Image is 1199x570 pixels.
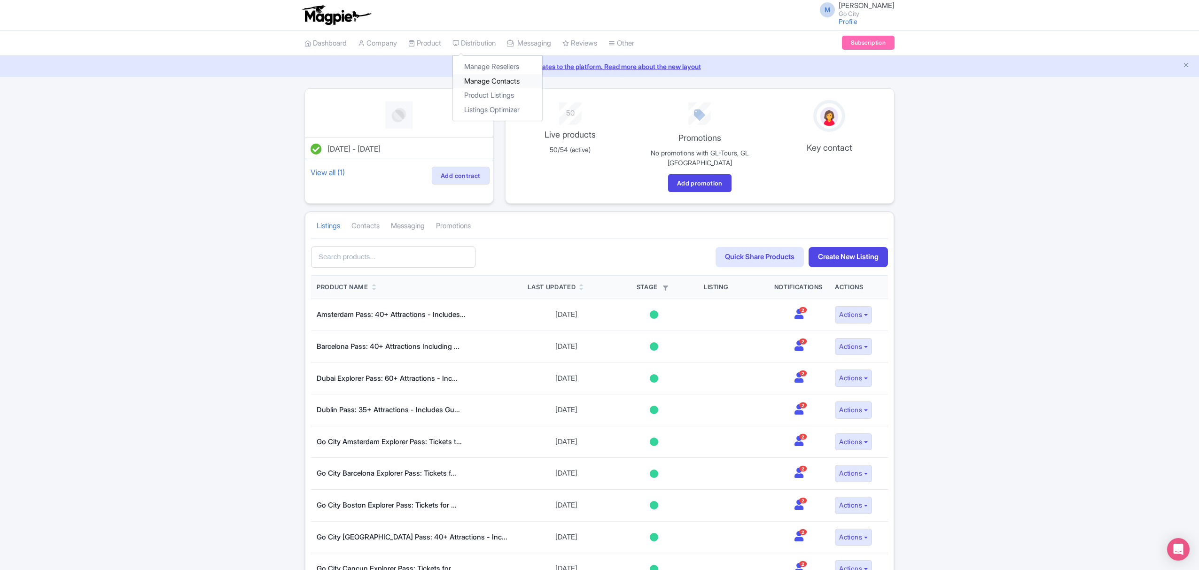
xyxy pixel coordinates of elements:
[799,307,807,313] span: 2
[522,394,610,426] td: [DATE]
[562,31,597,56] a: Reviews
[820,2,835,17] span: M
[799,434,807,440] span: 2
[453,88,542,103] a: Product Listings
[799,529,807,535] span: 2
[453,74,542,89] a: Manage Contacts
[309,166,347,179] a: View all (1)
[317,310,466,319] a: Amsterdam Pass: 40+ Attractions - Includes...
[770,141,888,154] p: Key contact
[317,437,462,446] a: Go City Amsterdam Explorer Pass: Tickets t...
[304,31,347,56] a: Dashboard
[522,362,610,394] td: [DATE]
[522,521,610,553] td: [DATE]
[616,283,693,292] div: Stage
[608,31,634,56] a: Other
[835,433,872,451] button: Actions
[698,276,769,299] th: Listing
[522,331,610,362] td: [DATE]
[663,285,668,291] i: Filter by stage
[716,247,804,267] a: Quick Share Products
[522,458,610,490] td: [DATE]
[317,532,507,541] a: Go City [GEOGRAPHIC_DATA] Pass: 40+ Attractions - Inc...
[452,31,496,56] a: Distribution
[809,247,888,267] a: Create New Listing
[453,103,542,117] a: Listings Optimizer
[317,374,458,383] a: Dubai Explorer Pass: 60+ Attractions - Inc...
[391,213,425,239] a: Messaging
[829,276,888,299] th: Actions
[835,465,872,482] button: Actions
[351,213,380,239] a: Contacts
[311,246,475,268] input: Search products...
[511,128,630,141] p: Live products
[668,174,732,192] a: Add promotion
[835,338,872,355] button: Actions
[522,299,610,331] td: [DATE]
[6,62,1193,71] a: We made some updates to the platform. Read more about the new layout
[835,401,872,419] button: Actions
[317,342,459,351] a: Barcelona Pass: 40+ Attractions Including ...
[453,60,542,74] a: Manage Resellers
[528,283,576,292] div: Last Updated
[432,167,490,185] a: Add contract
[839,17,857,25] a: Profile
[799,370,807,377] span: 2
[835,529,872,546] button: Actions
[522,490,610,522] td: [DATE]
[408,31,441,56] a: Product
[317,469,456,478] a: Go City Barcelona Explorer Pass: Tickets f...
[317,501,457,509] a: Go City Boston Explorer Pass: Tickets for ...
[317,283,368,292] div: Product Name
[384,100,414,130] img: profile-logo-d1a8e230fb1b8f12adc913e4f4d7365c.png
[835,306,872,324] button: Actions
[818,105,840,128] img: avatar_key_member-9c1dde93af8b07d7383eb8b5fb890c87.png
[842,36,895,50] a: Subscription
[799,561,807,567] span: 2
[839,1,895,10] span: [PERSON_NAME]
[511,145,630,154] p: 50/54 (active)
[327,144,381,154] span: [DATE] - [DATE]
[358,31,397,56] a: Company
[507,31,551,56] a: Messaging
[799,497,807,503] span: 2
[835,370,872,387] button: Actions
[640,131,759,144] p: Promotions
[436,213,471,239] a: Promotions
[835,497,872,514] button: Actions
[640,148,759,168] p: No promotions with GL-Tours, GL [GEOGRAPHIC_DATA]
[799,466,807,472] span: 2
[300,5,373,25] img: logo-ab69f6fb50320c5b225c76a69d11143b.png
[799,402,807,408] span: 2
[839,11,895,17] small: Go City
[799,339,807,345] span: 2
[522,426,610,458] td: [DATE]
[317,405,460,414] a: Dublin Pass: 35+ Attractions - Includes Gu...
[814,2,895,17] a: M [PERSON_NAME] Go City
[317,213,340,239] a: Listings
[1167,538,1190,561] div: Open Intercom Messenger
[1183,61,1190,71] button: Close announcement
[769,276,829,299] th: Notifications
